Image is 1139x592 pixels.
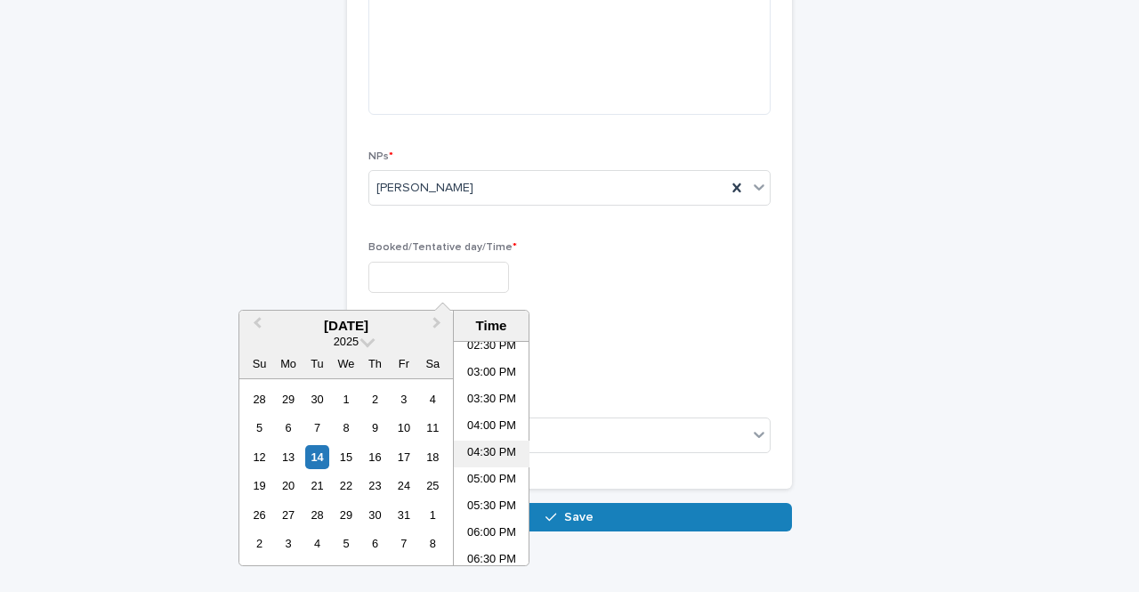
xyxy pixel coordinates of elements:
[454,441,529,467] li: 04:30 PM
[247,445,271,469] div: Choose Sunday, October 12th, 2025
[454,494,529,521] li: 05:30 PM
[247,352,271,376] div: Su
[454,334,529,361] li: 02:30 PM
[363,445,387,469] div: Choose Thursday, October 16th, 2025
[347,503,792,531] button: Save
[363,474,387,498] div: Choose Thursday, October 23rd, 2025
[334,531,358,556] div: Choose Wednesday, November 5th, 2025
[392,352,416,376] div: Fr
[239,318,453,334] div: [DATE]
[363,503,387,527] div: Choose Thursday, October 30th, 2025
[454,521,529,547] li: 06:00 PM
[368,242,517,253] span: Booked/Tentative day/Time
[247,503,271,527] div: Choose Sunday, October 26th, 2025
[392,445,416,469] div: Choose Friday, October 17th, 2025
[276,474,300,498] div: Choose Monday, October 20th, 2025
[421,503,445,527] div: Choose Saturday, November 1st, 2025
[421,416,445,440] div: Choose Saturday, October 11th, 2025
[276,416,300,440] div: Choose Monday, October 6th, 2025
[247,387,271,411] div: Choose Sunday, September 28th, 2025
[334,474,358,498] div: Choose Wednesday, October 22nd, 2025
[392,531,416,556] div: Choose Friday, November 7th, 2025
[305,387,329,411] div: Choose Tuesday, September 30th, 2025
[454,387,529,414] li: 03:30 PM
[305,531,329,556] div: Choose Tuesday, November 4th, 2025
[334,335,359,348] span: 2025
[305,352,329,376] div: Tu
[276,352,300,376] div: Mo
[392,474,416,498] div: Choose Friday, October 24th, 2025
[368,151,393,162] span: NPs
[363,531,387,556] div: Choose Thursday, November 6th, 2025
[247,474,271,498] div: Choose Sunday, October 19th, 2025
[334,416,358,440] div: Choose Wednesday, October 8th, 2025
[363,352,387,376] div: Th
[424,312,453,341] button: Next Month
[305,445,329,469] div: Choose Tuesday, October 14th, 2025
[276,531,300,556] div: Choose Monday, November 3rd, 2025
[276,445,300,469] div: Choose Monday, October 13th, 2025
[564,511,594,523] span: Save
[392,416,416,440] div: Choose Friday, October 10th, 2025
[247,416,271,440] div: Choose Sunday, October 5th, 2025
[247,531,271,556] div: Choose Sunday, November 2nd, 2025
[305,416,329,440] div: Choose Tuesday, October 7th, 2025
[421,474,445,498] div: Choose Saturday, October 25th, 2025
[458,318,524,334] div: Time
[454,467,529,494] li: 05:00 PM
[454,414,529,441] li: 04:00 PM
[305,474,329,498] div: Choose Tuesday, October 21st, 2025
[421,445,445,469] div: Choose Saturday, October 18th, 2025
[363,416,387,440] div: Choose Thursday, October 9th, 2025
[241,312,270,341] button: Previous Month
[334,352,358,376] div: We
[276,503,300,527] div: Choose Monday, October 27th, 2025
[454,547,529,574] li: 06:30 PM
[305,503,329,527] div: Choose Tuesday, October 28th, 2025
[376,179,473,198] span: [PERSON_NAME]
[421,352,445,376] div: Sa
[421,387,445,411] div: Choose Saturday, October 4th, 2025
[392,503,416,527] div: Choose Friday, October 31st, 2025
[454,361,529,387] li: 03:00 PM
[334,445,358,469] div: Choose Wednesday, October 15th, 2025
[334,503,358,527] div: Choose Wednesday, October 29th, 2025
[392,387,416,411] div: Choose Friday, October 3rd, 2025
[276,387,300,411] div: Choose Monday, September 29th, 2025
[421,531,445,556] div: Choose Saturday, November 8th, 2025
[245,385,447,558] div: month 2025-10
[363,387,387,411] div: Choose Thursday, October 2nd, 2025
[334,387,358,411] div: Choose Wednesday, October 1st, 2025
